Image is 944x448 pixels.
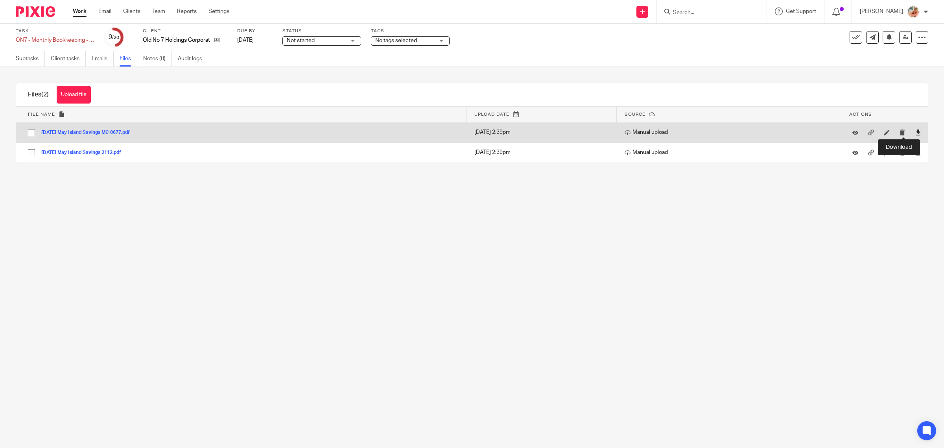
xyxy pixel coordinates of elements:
a: Clients [123,7,140,15]
span: [DATE] [237,37,254,43]
label: Client [143,28,227,34]
label: Tags [371,28,450,34]
span: Upload date [474,112,509,117]
a: Client tasks [51,51,86,67]
a: Download [915,148,921,156]
a: Reports [177,7,197,15]
span: Get Support [786,9,816,14]
div: 9 [109,33,119,42]
button: Upload file [57,86,91,104]
div: ON7 - Monthly Bookkeeping - May [16,36,94,44]
input: Select [24,125,39,140]
span: File name [28,112,55,117]
a: Audit logs [178,51,208,67]
label: Due by [237,28,273,34]
span: (2) [41,91,49,98]
a: Download [915,128,921,136]
p: Old No 7 Holdings Corporation [143,36,210,44]
span: Source [625,112,645,117]
a: Emails [92,51,114,67]
small: /20 [112,35,119,40]
span: No tags selected [375,38,417,43]
input: Search [672,9,743,17]
img: MIC.jpg [907,6,920,18]
a: Subtasks [16,51,45,67]
input: Select [24,145,39,160]
p: [DATE] 2:39pm [474,148,613,156]
button: [DATE] May Island Savings MC 0677.pdf [41,130,136,135]
span: Actions [849,112,872,117]
a: Settings [208,7,229,15]
img: Pixie [16,6,55,17]
label: Status [282,28,361,34]
button: [DATE] May Island Savings 2112.pdf [41,150,127,156]
p: Manual upload [625,148,837,156]
p: [DATE] 2:39pm [474,128,613,136]
a: Notes (0) [143,51,172,67]
label: Task [16,28,94,34]
h1: Files [28,91,49,99]
span: Not started [287,38,315,43]
a: Work [73,7,87,15]
p: Manual upload [625,128,837,136]
a: Files [120,51,137,67]
a: Email [98,7,111,15]
p: [PERSON_NAME] [860,7,903,15]
a: Team [152,7,165,15]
